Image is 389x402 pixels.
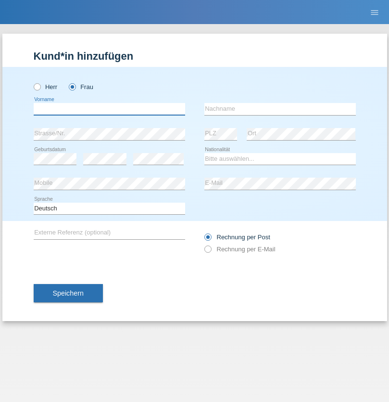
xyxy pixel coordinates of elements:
i: menu [370,8,379,17]
a: menu [365,9,384,15]
label: Frau [69,83,93,91]
h1: Kund*in hinzufügen [34,50,356,62]
input: Herr [34,83,40,90]
button: Speichern [34,284,103,302]
input: Rechnung per E-Mail [204,246,211,258]
input: Rechnung per Post [204,233,211,246]
label: Herr [34,83,58,91]
label: Rechnung per Post [204,233,270,241]
label: Rechnung per E-Mail [204,246,276,253]
span: Speichern [53,289,84,297]
input: Frau [69,83,75,90]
